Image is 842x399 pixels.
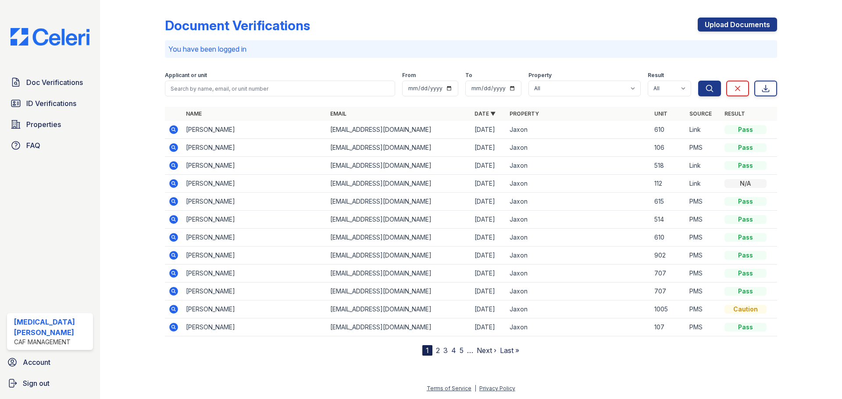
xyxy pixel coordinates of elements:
td: PMS [686,300,721,318]
td: [DATE] [471,121,506,139]
td: [PERSON_NAME] [182,300,327,318]
a: Next › [477,346,496,355]
label: To [465,72,472,79]
td: [DATE] [471,175,506,193]
a: FAQ [7,137,93,154]
label: Property [528,72,552,79]
p: You have been logged in [168,44,774,54]
td: 902 [651,247,686,265]
div: Pass [724,161,767,170]
td: Jaxon [506,139,650,157]
iframe: chat widget [805,364,833,390]
td: [PERSON_NAME] [182,265,327,282]
td: [PERSON_NAME] [182,282,327,300]
span: … [467,345,473,356]
span: Doc Verifications [26,77,83,88]
td: [DATE] [471,247,506,265]
span: FAQ [26,140,40,151]
span: Account [23,357,50,367]
td: Jaxon [506,282,650,300]
span: ID Verifications [26,98,76,109]
div: Pass [724,215,767,224]
span: Sign out [23,378,50,388]
td: [EMAIL_ADDRESS][DOMAIN_NAME] [327,121,471,139]
a: Sign out [4,374,96,392]
div: CAF Management [14,338,89,346]
td: [PERSON_NAME] [182,121,327,139]
td: [PERSON_NAME] [182,247,327,265]
td: 1005 [651,300,686,318]
a: 5 [460,346,464,355]
div: | [475,385,476,392]
a: Name [186,110,202,117]
td: [EMAIL_ADDRESS][DOMAIN_NAME] [327,282,471,300]
div: Document Verifications [165,18,310,33]
td: [DATE] [471,229,506,247]
td: [PERSON_NAME] [182,139,327,157]
span: Properties [26,119,61,130]
a: Unit [654,110,667,117]
td: PMS [686,265,721,282]
td: Jaxon [506,157,650,175]
div: Pass [724,251,767,260]
a: ID Verifications [7,95,93,112]
a: Email [330,110,346,117]
td: [DATE] [471,157,506,175]
td: PMS [686,193,721,211]
td: PMS [686,139,721,157]
td: 610 [651,121,686,139]
td: 615 [651,193,686,211]
a: Terms of Service [427,385,471,392]
td: [EMAIL_ADDRESS][DOMAIN_NAME] [327,175,471,193]
td: Jaxon [506,265,650,282]
td: 112 [651,175,686,193]
label: Result [648,72,664,79]
td: [EMAIL_ADDRESS][DOMAIN_NAME] [327,157,471,175]
a: Last » [500,346,519,355]
a: Upload Documents [698,18,777,32]
td: [DATE] [471,211,506,229]
td: [EMAIL_ADDRESS][DOMAIN_NAME] [327,193,471,211]
label: Applicant or unit [165,72,207,79]
td: PMS [686,211,721,229]
div: Pass [724,233,767,242]
div: Pass [724,125,767,134]
td: 106 [651,139,686,157]
div: N/A [724,179,767,188]
td: [DATE] [471,139,506,157]
td: [EMAIL_ADDRESS][DOMAIN_NAME] [327,211,471,229]
td: PMS [686,247,721,265]
a: 3 [443,346,448,355]
a: Source [689,110,712,117]
td: [DATE] [471,318,506,336]
td: [DATE] [471,193,506,211]
td: Jaxon [506,121,650,139]
td: Jaxon [506,193,650,211]
div: Pass [724,197,767,206]
td: [PERSON_NAME] [182,211,327,229]
td: 707 [651,265,686,282]
a: Doc Verifications [7,74,93,91]
td: [PERSON_NAME] [182,229,327,247]
a: Account [4,353,96,371]
a: 4 [451,346,456,355]
td: PMS [686,229,721,247]
td: 107 [651,318,686,336]
div: Caution [724,305,767,314]
input: Search by name, email, or unit number [165,81,395,96]
td: [PERSON_NAME] [182,318,327,336]
td: [PERSON_NAME] [182,157,327,175]
td: [EMAIL_ADDRESS][DOMAIN_NAME] [327,247,471,265]
a: Date ▼ [475,110,496,117]
td: [DATE] [471,282,506,300]
td: Jaxon [506,211,650,229]
a: Privacy Policy [479,385,515,392]
td: [EMAIL_ADDRESS][DOMAIN_NAME] [327,318,471,336]
td: Jaxon [506,247,650,265]
td: 514 [651,211,686,229]
td: Jaxon [506,318,650,336]
td: [DATE] [471,300,506,318]
td: [PERSON_NAME] [182,193,327,211]
a: Properties [7,116,93,133]
div: 1 [422,345,432,356]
